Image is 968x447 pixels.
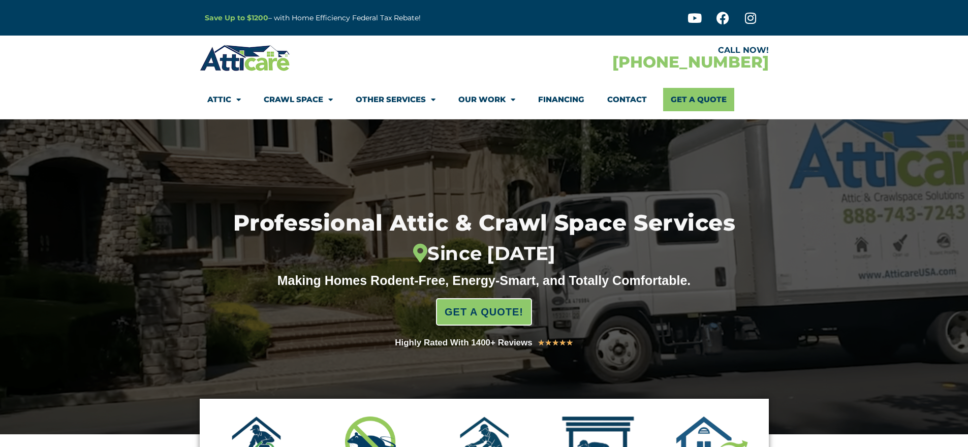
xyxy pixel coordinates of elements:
[458,88,515,111] a: Our Work
[663,88,734,111] a: Get A Quote
[559,336,566,349] i: ★
[566,336,573,349] i: ★
[538,336,573,349] div: 5/5
[264,88,333,111] a: Crawl Space
[207,88,241,111] a: Attic
[207,88,761,111] nav: Menu
[545,336,552,349] i: ★
[258,273,710,288] div: Making Homes Rodent-Free, Energy-Smart, and Totally Comfortable.
[538,336,545,349] i: ★
[484,46,769,54] div: CALL NOW!
[205,13,268,22] a: Save Up to $1200
[436,298,532,326] a: GET A QUOTE!
[607,88,647,111] a: Contact
[356,88,435,111] a: Other Services
[552,336,559,349] i: ★
[445,302,523,322] span: GET A QUOTE!
[395,336,533,350] div: Highly Rated With 1400+ Reviews
[181,212,787,265] h1: Professional Attic & Crawl Space Services
[538,88,584,111] a: Financing
[181,242,787,265] div: Since [DATE]
[205,12,534,24] p: – with Home Efficiency Federal Tax Rebate!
